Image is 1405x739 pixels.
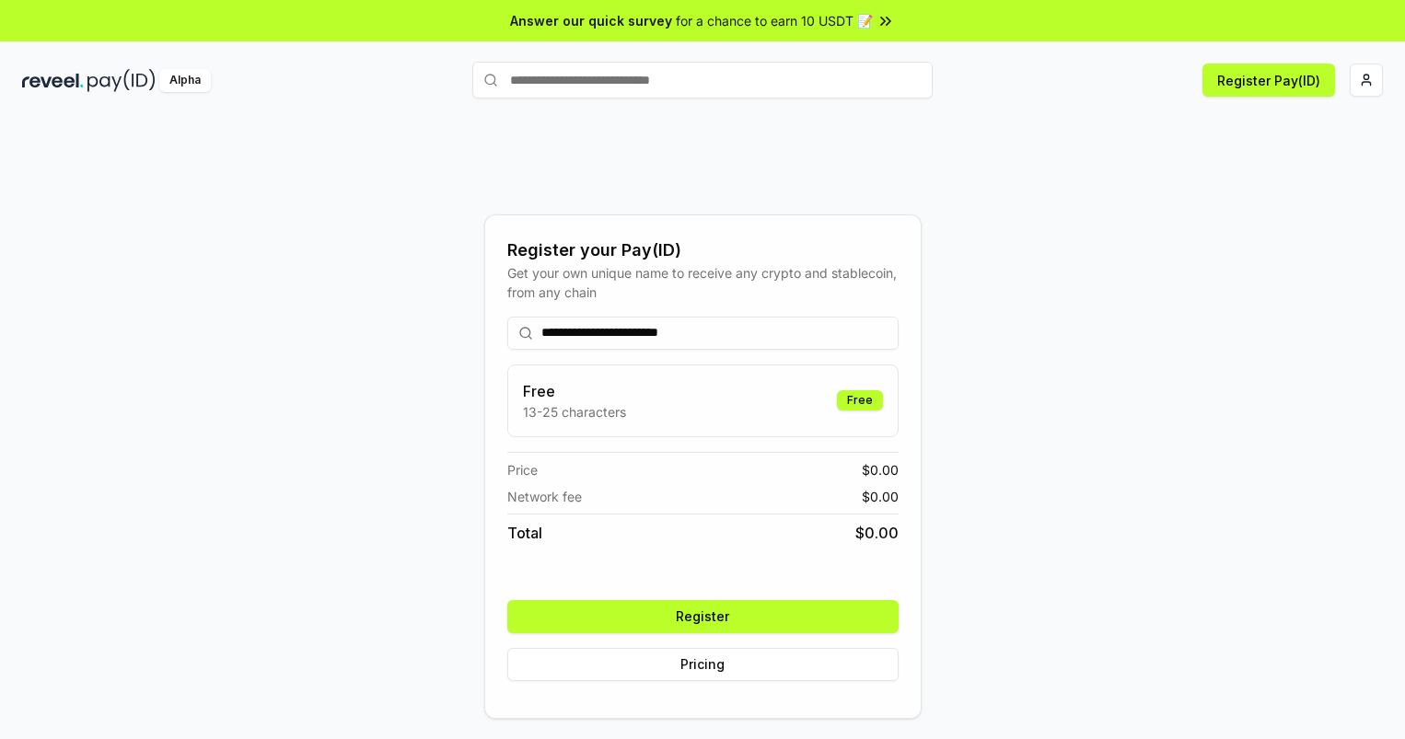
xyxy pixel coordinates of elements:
[507,237,899,263] div: Register your Pay(ID)
[507,460,538,479] span: Price
[1202,64,1335,97] button: Register Pay(ID)
[507,263,899,302] div: Get your own unique name to receive any crypto and stablecoin, from any chain
[510,11,672,30] span: Answer our quick survey
[523,402,626,421] p: 13-25 characters
[22,69,84,92] img: reveel_dark
[159,69,211,92] div: Alpha
[507,487,582,506] span: Network fee
[676,11,873,30] span: for a chance to earn 10 USDT 📝
[507,522,542,544] span: Total
[523,380,626,402] h3: Free
[862,460,899,479] span: $ 0.00
[507,600,899,633] button: Register
[87,69,156,92] img: pay_id
[855,522,899,544] span: $ 0.00
[837,390,883,410] div: Free
[507,648,899,681] button: Pricing
[862,487,899,506] span: $ 0.00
